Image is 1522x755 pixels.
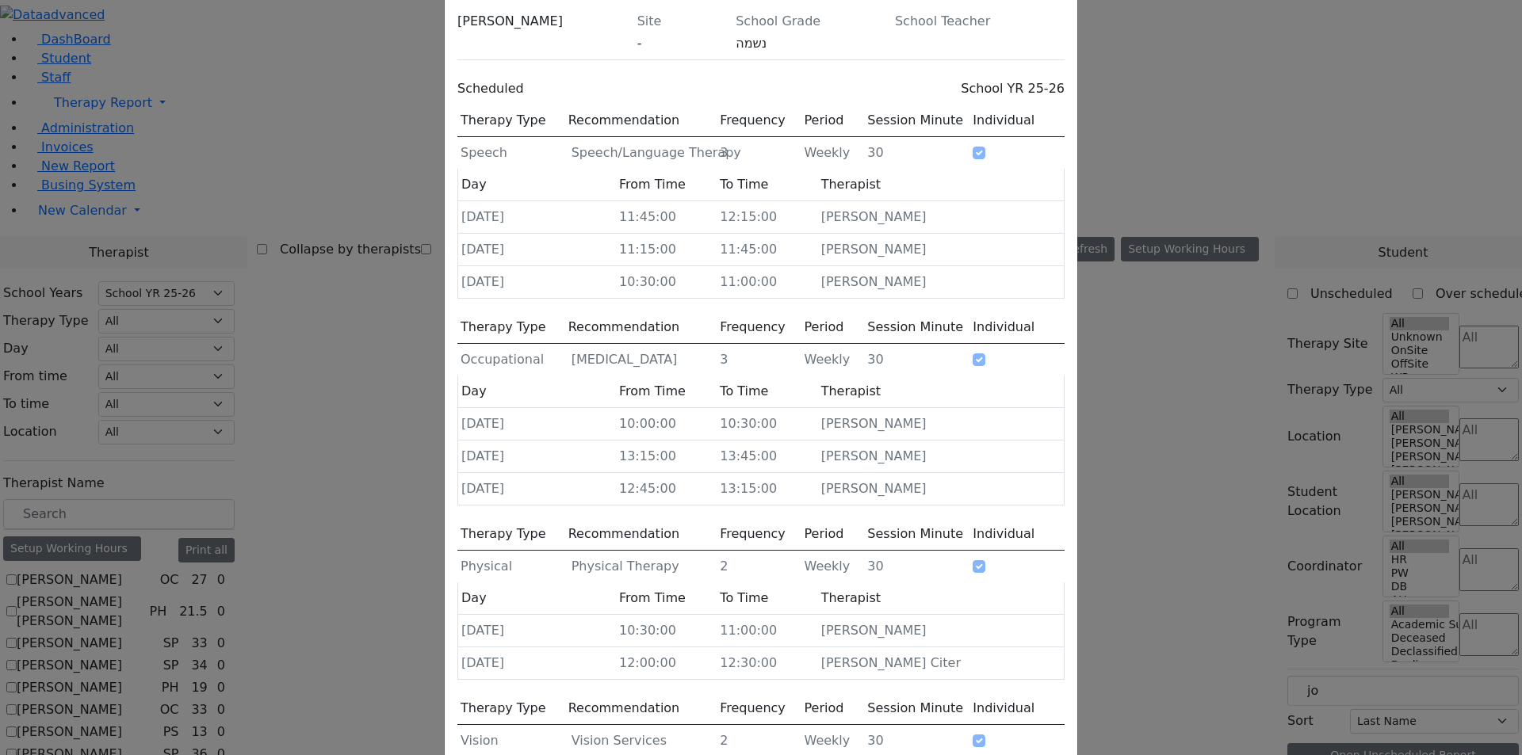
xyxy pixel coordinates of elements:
span: Individual [973,699,1034,718]
span: 10:00:00 [619,416,676,431]
span: [DATE] [458,623,504,638]
span: 10:30:00 [619,274,676,289]
span: Day [458,383,487,398]
span: Speech/Language Therapy [568,145,741,160]
span: Frequency [720,319,786,334]
span: 11:45:00 [720,242,777,257]
span: Weekly [805,733,851,748]
span: Speech [457,145,507,160]
span: [PERSON_NAME] [821,242,927,257]
span: Recommendation [568,319,680,334]
span: Therapy Type [457,319,546,334]
span: [DATE] [458,416,504,431]
span: [DATE] [458,655,504,670]
span: 30 [867,733,883,748]
span: 13:45:00 [720,448,777,463]
span: Therapist [821,177,881,192]
span: Individual [973,111,1034,130]
span: 13:15:00 [720,481,777,496]
span: [DATE] [458,209,504,224]
span: Period [805,112,844,128]
span: Therapy Type [457,526,546,541]
span: Period [805,700,844,715]
span: From Time [619,383,686,398]
span: Therapy Type [457,112,546,128]
span: 3 [720,352,728,367]
span: Individual [973,524,1034,543]
span: Frequency [720,526,786,541]
span: Session Minute [867,319,963,334]
span: 30 [867,352,883,367]
span: Recommendation [568,700,680,715]
span: [PERSON_NAME] [821,623,927,638]
span: To Time [720,383,768,398]
span: School Grade [736,12,820,31]
span: Vision [457,733,499,748]
span: 13:15:00 [619,448,676,463]
span: [MEDICAL_DATA] [568,352,678,367]
span: Recommendation [568,112,680,128]
span: 12:00:00 [619,655,676,670]
span: 11:45:00 [619,209,676,224]
span: 3 [720,145,728,160]
span: Session Minute [867,526,963,541]
span: To Time [720,590,768,605]
span: School YR 25-26 [961,79,1065,98]
span: 12:15:00 [720,209,777,224]
span: Scheduled [457,79,524,98]
span: 10:30:00 [720,416,777,431]
span: Day [458,590,487,605]
span: 2 [720,733,728,748]
span: Frequency [720,112,786,128]
span: [PERSON_NAME] [821,274,927,289]
span: Vision Services [568,733,667,748]
span: 30 [867,559,883,574]
span: 30 [867,145,883,160]
span: School Teacher [895,12,990,31]
span: [PERSON_NAME] [821,448,927,463]
span: 12:45:00 [619,481,676,496]
span: To Time [720,177,768,192]
span: [DATE] [458,274,504,289]
span: Recommendation [568,526,680,541]
span: Session Minute [867,112,963,128]
span: Occupational [457,352,544,367]
span: [PERSON_NAME] [821,481,927,496]
span: 11:00:00 [720,623,777,638]
span: [DATE] [458,448,504,463]
span: 11:15:00 [619,242,676,257]
span: Therapist [821,383,881,398]
span: 12:30:00 [720,655,777,670]
span: נשמה [736,34,820,53]
span: Therapy Type [457,700,546,715]
span: Therapist [821,590,881,605]
span: Weekly [805,352,851,367]
span: [DATE] [458,242,504,257]
span: From Time [619,177,686,192]
span: 11:00:00 [720,274,777,289]
span: Period [805,526,844,541]
span: [PERSON_NAME] Citer [821,655,961,670]
span: Day [458,177,487,192]
span: [PERSON_NAME] [821,416,927,431]
span: 2 [720,559,728,574]
span: Session Minute [867,700,963,715]
span: Weekly [805,145,851,160]
span: 10:30:00 [619,623,676,638]
span: Physical Therapy [568,559,679,574]
span: Weekly [805,559,851,574]
span: Site [637,12,662,31]
span: [DATE] [458,481,504,496]
span: - [637,34,662,53]
span: [PERSON_NAME] [457,12,563,31]
span: [PERSON_NAME] [821,209,927,224]
span: Individual [973,318,1034,337]
span: Frequency [720,700,786,715]
span: From Time [619,590,686,605]
span: Period [805,319,844,334]
span: Physical [457,559,512,574]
